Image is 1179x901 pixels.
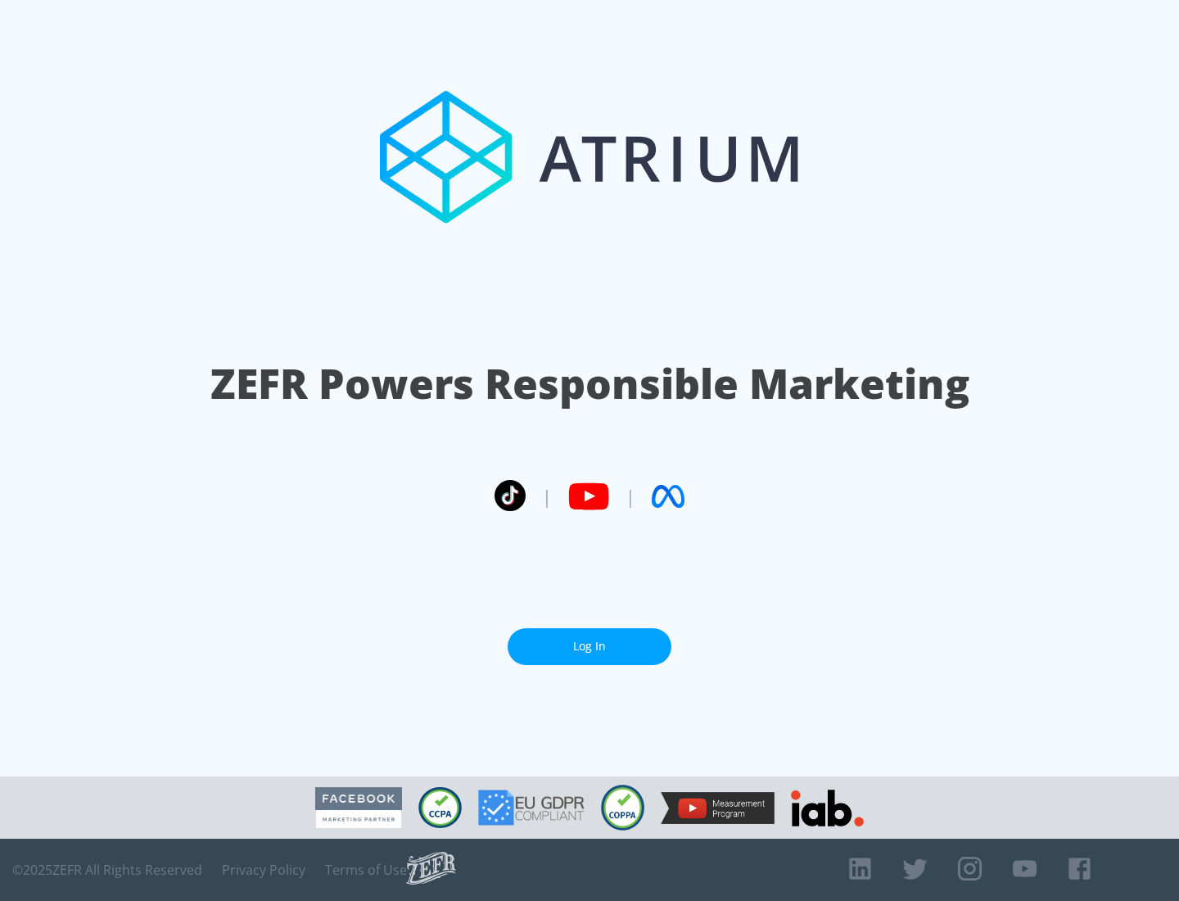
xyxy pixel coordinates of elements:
img: IAB [791,790,864,826]
span: | [542,484,552,509]
img: Facebook Marketing Partner [315,787,402,829]
img: GDPR Compliant [478,790,585,826]
img: CCPA Compliant [418,787,462,828]
h1: ZEFR Powers Responsible Marketing [210,355,969,412]
a: Privacy Policy [222,862,305,878]
span: | [626,484,635,509]
span: © 2025 ZEFR All Rights Reserved [12,862,202,878]
a: Log In [508,628,671,665]
a: Terms of Use [325,862,407,878]
img: YouTube Measurement Program [661,792,775,824]
img: COPPA Compliant [601,785,644,831]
